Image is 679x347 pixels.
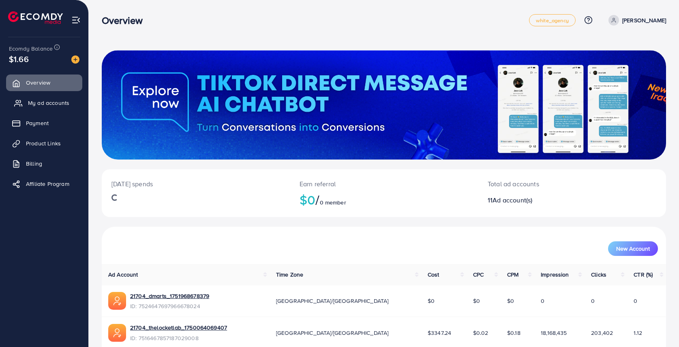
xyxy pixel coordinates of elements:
p: Earn referral [300,179,468,189]
span: Ad Account [108,270,138,279]
span: Clicks [591,270,606,279]
span: $0 [507,297,514,305]
img: logo [8,11,63,24]
a: Product Links [6,135,82,151]
span: Ecomdy Balance [9,45,53,53]
span: CPM [507,270,518,279]
img: image [71,55,79,64]
span: 0 [634,297,637,305]
span: Payment [26,119,49,127]
span: $0 [473,297,480,305]
button: New Account [608,241,658,256]
p: Total ad accounts [488,179,609,189]
span: ID: 7516467857187029008 [130,334,227,342]
span: 1.12 [634,329,642,337]
span: My ad accounts [28,99,69,107]
p: [DATE] spends [111,179,280,189]
h2: 11 [488,196,609,204]
span: $1.66 [9,53,29,65]
a: Overview [6,75,82,91]
a: [PERSON_NAME] [605,15,666,26]
a: white_agency [529,14,576,26]
h3: Overview [102,15,149,26]
span: ID: 7524647697966678024 [130,302,209,310]
span: 0 [541,297,544,305]
span: Product Links [26,139,61,147]
h2: $0 [300,192,468,207]
p: [PERSON_NAME] [622,15,666,25]
iframe: Chat [645,311,673,341]
span: 0 [591,297,595,305]
a: Payment [6,115,82,131]
span: 0 member [320,198,346,206]
span: Ad account(s) [493,196,532,204]
span: Time Zone [276,270,303,279]
span: 203,402 [591,329,613,337]
span: 18,168,435 [541,329,567,337]
a: 21704_dmarts_1751968678379 [130,292,209,300]
span: $0 [428,297,435,305]
span: [GEOGRAPHIC_DATA]/[GEOGRAPHIC_DATA] [276,297,389,305]
span: CPC [473,270,484,279]
img: ic-ads-acc.e4c84228.svg [108,292,126,310]
span: Impression [541,270,569,279]
span: Overview [26,79,50,87]
span: $3347.24 [428,329,451,337]
a: Affiliate Program [6,176,82,192]
span: CTR (%) [634,270,653,279]
span: $0.18 [507,329,520,337]
a: 21704_thelocketlab_1750064069407 [130,324,227,332]
a: Billing [6,155,82,172]
img: menu [71,15,81,25]
span: Cost [428,270,439,279]
span: Billing [26,160,42,168]
a: My ad accounts [6,95,82,111]
span: $0.02 [473,329,488,337]
img: ic-ads-acc.e4c84228.svg [108,324,126,342]
span: [GEOGRAPHIC_DATA]/[GEOGRAPHIC_DATA] [276,329,389,337]
span: white_agency [536,18,569,23]
span: / [315,190,319,209]
span: Affiliate Program [26,180,69,188]
span: New Account [616,246,650,251]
